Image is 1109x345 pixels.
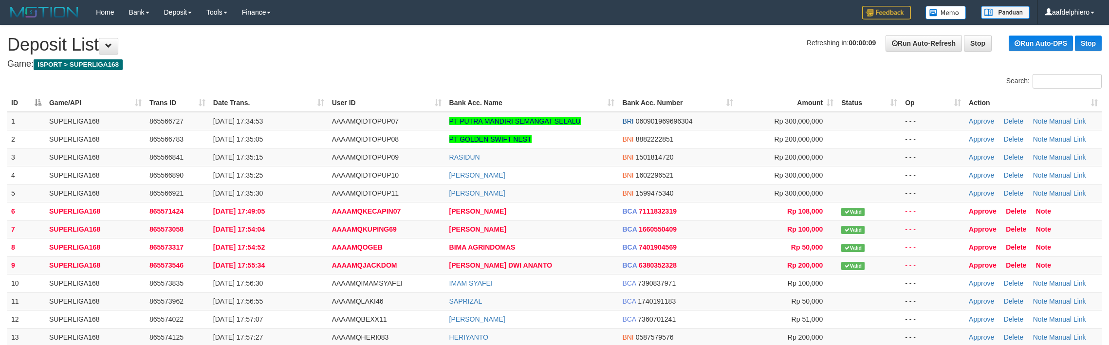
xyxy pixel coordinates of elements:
a: Delete [1004,333,1023,341]
a: IMAM SYAFEI [449,279,493,287]
a: Note [1033,189,1048,197]
td: SUPERLIGA168 [45,130,146,148]
span: AAAAMQIDTOPUP08 [332,135,399,143]
span: 865571424 [149,207,184,215]
td: 10 [7,274,45,292]
a: Note [1033,171,1048,179]
span: BCA [622,225,637,233]
span: Rp 200,000,000 [775,153,823,161]
span: Copy 7360701241 to clipboard [638,315,676,323]
a: Delete [1004,297,1023,305]
span: Copy 060901969696304 to clipboard [636,117,693,125]
span: Rp 50,000 [792,297,823,305]
td: SUPERLIGA168 [45,274,146,292]
td: - - - [901,166,965,184]
a: Approve [969,207,997,215]
img: Feedback.jpg [862,6,911,19]
span: Valid transaction [841,208,865,216]
a: Delete [1004,153,1023,161]
a: Note [1033,297,1048,305]
span: Copy 7401904569 to clipboard [639,243,677,251]
td: SUPERLIGA168 [45,310,146,328]
span: Rp 300,000,000 [775,117,823,125]
td: SUPERLIGA168 [45,148,146,166]
img: Button%20Memo.svg [925,6,966,19]
a: Approve [969,243,997,251]
h1: Deposit List [7,35,1102,54]
a: Delete [1006,243,1026,251]
td: 1 [7,112,45,130]
a: Manual Link [1049,279,1086,287]
img: panduan.png [981,6,1030,19]
a: Delete [1004,171,1023,179]
td: - - - [901,184,965,202]
td: 11 [7,292,45,310]
span: 865573962 [149,297,184,305]
span: 865566890 [149,171,184,179]
a: Approve [969,135,994,143]
span: BNI [622,153,633,161]
a: Approve [969,315,994,323]
span: [DATE] 17:35:30 [213,189,263,197]
span: Rp 100,000 [787,225,823,233]
a: [PERSON_NAME] [449,207,506,215]
th: Bank Acc. Name: activate to sort column ascending [445,94,619,112]
a: Run Auto-DPS [1009,36,1073,51]
span: [DATE] 17:34:53 [213,117,263,125]
span: Copy 1501814720 to clipboard [636,153,674,161]
img: MOTION_logo.png [7,5,81,19]
td: SUPERLIGA168 [45,184,146,202]
span: Copy 1660550409 to clipboard [639,225,677,233]
span: [DATE] 17:35:25 [213,171,263,179]
span: Rp 200,000 [788,333,823,341]
td: - - - [901,238,965,256]
a: Approve [969,189,994,197]
a: BIMA AGRINDOMAS [449,243,516,251]
a: Stop [964,35,992,52]
a: Note [1033,117,1048,125]
a: Note [1033,333,1048,341]
span: [DATE] 17:56:55 [213,297,263,305]
a: Stop [1075,36,1102,51]
span: ISPORT > SUPERLIGA168 [34,59,123,70]
span: AAAAMQIDTOPUP10 [332,171,399,179]
td: - - - [901,130,965,148]
span: AAAAMQIDTOPUP07 [332,117,399,125]
span: AAAAMQLAKI46 [332,297,384,305]
span: BNI [622,189,633,197]
td: - - - [901,148,965,166]
a: [PERSON_NAME] [449,225,506,233]
td: - - - [901,220,965,238]
span: 865573546 [149,261,184,269]
a: Delete [1006,225,1026,233]
span: BCA [622,207,637,215]
span: Copy 1602296521 to clipboard [636,171,674,179]
a: Note [1033,153,1048,161]
td: 3 [7,148,45,166]
span: [DATE] 17:35:05 [213,135,263,143]
span: AAAAMQKUPING69 [332,225,397,233]
span: Copy 0587579576 to clipboard [636,333,674,341]
a: [PERSON_NAME] [449,171,505,179]
a: [PERSON_NAME] DWI ANANTO [449,261,553,269]
span: [DATE] 17:54:52 [213,243,265,251]
th: Date Trans.: activate to sort column ascending [209,94,328,112]
td: SUPERLIGA168 [45,202,146,220]
span: Copy 7111832319 to clipboard [639,207,677,215]
td: 4 [7,166,45,184]
span: 865566727 [149,117,184,125]
span: AAAAMQBEXX11 [332,315,387,323]
td: SUPERLIGA168 [45,112,146,130]
h4: Game: [7,59,1102,69]
span: [DATE] 17:54:04 [213,225,265,233]
span: Copy 7390837971 to clipboard [638,279,676,287]
th: Status: activate to sort column ascending [837,94,901,112]
a: Note [1033,135,1048,143]
a: Note [1036,243,1051,251]
a: RASIDUN [449,153,480,161]
label: Search: [1006,74,1102,89]
input: Search: [1033,74,1102,89]
span: [DATE] 17:55:34 [213,261,265,269]
td: SUPERLIGA168 [45,238,146,256]
span: Rp 108,000 [787,207,823,215]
